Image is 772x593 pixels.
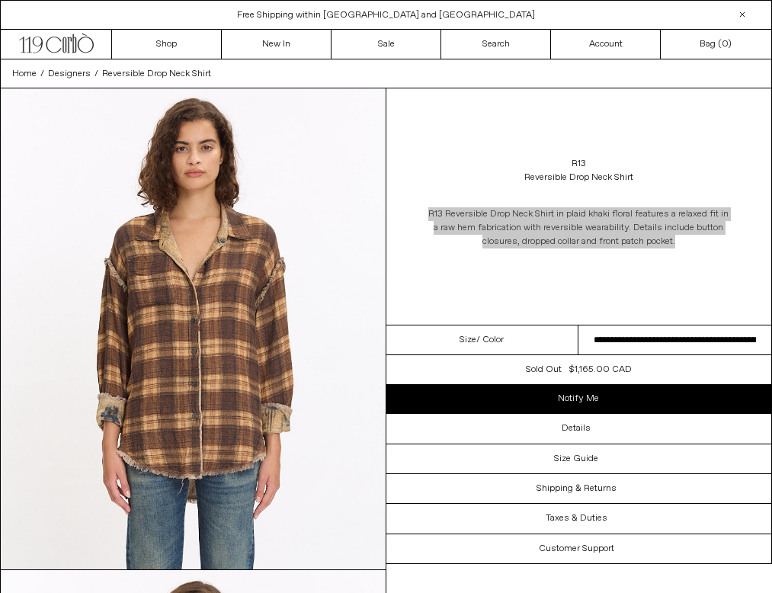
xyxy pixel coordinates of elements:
h3: Taxes & Duties [546,513,607,524]
a: New In [222,30,332,59]
span: / Color [476,333,504,347]
span: / [94,67,98,81]
span: Reversible Drop Neck Shirt [102,68,211,80]
img: Corbo-08-16-2516006copy_1800x1800.jpg [1,88,386,569]
span: / [40,67,44,81]
div: Reversible Drop Neck Shirt [524,171,633,184]
a: Shop [112,30,222,59]
a: Free Shipping within [GEOGRAPHIC_DATA] and [GEOGRAPHIC_DATA] [237,9,535,21]
div: $1,165.00 CAD [569,363,632,377]
span: Home [12,68,37,80]
h3: Size Guide [554,454,598,464]
a: Account [551,30,661,59]
span: Size [460,333,476,347]
a: Search [441,30,551,59]
span: Designers [48,68,91,80]
p: R13 Reversible Drop Neck Shirt in plaid khaki floral features a relaxed fit in a raw hem fabricat... [426,200,731,256]
a: Sale [332,30,441,59]
h3: Shipping & Returns [537,483,617,494]
span: 0 [722,38,728,50]
a: Reversible Drop Neck Shirt [102,67,211,81]
h3: Customer Support [539,543,614,554]
a: Notify Me [386,384,772,413]
div: Sold out [526,363,562,377]
a: Designers [48,67,91,81]
span: ) [722,37,732,51]
a: R13 [572,157,586,171]
a: Bag () [661,30,770,59]
h3: Details [562,423,591,434]
a: Home [12,67,37,81]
